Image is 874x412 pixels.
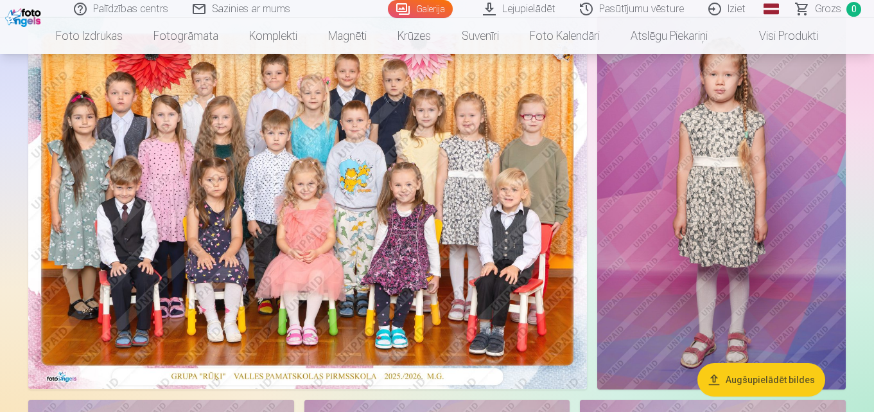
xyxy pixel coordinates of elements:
[446,18,514,54] a: Suvenīri
[514,18,615,54] a: Foto kalendāri
[846,2,861,17] span: 0
[815,1,841,17] span: Grozs
[138,18,234,54] a: Fotogrāmata
[40,18,138,54] a: Foto izdrukas
[382,18,446,54] a: Krūzes
[615,18,723,54] a: Atslēgu piekariņi
[5,5,44,27] img: /fa1
[697,363,825,397] button: Augšupielādēt bildes
[313,18,382,54] a: Magnēti
[234,18,313,54] a: Komplekti
[723,18,834,54] a: Visi produkti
